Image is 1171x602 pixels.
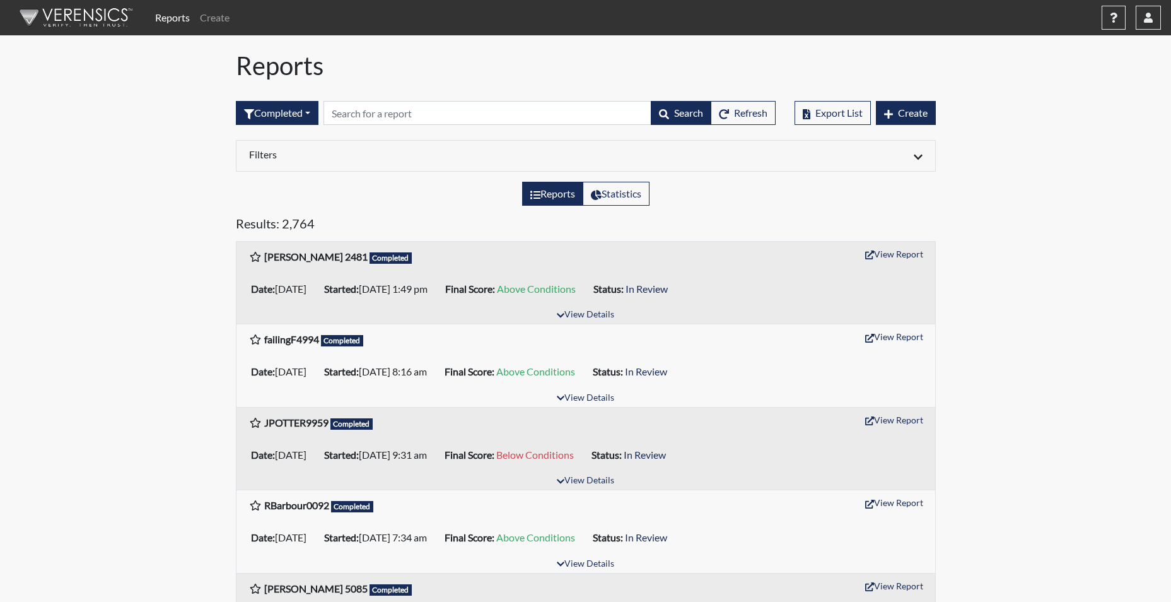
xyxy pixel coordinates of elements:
button: Completed [236,101,318,125]
button: View Details [551,473,620,490]
button: View Report [859,576,929,596]
span: Completed [370,252,412,264]
button: View Report [859,493,929,512]
label: View statistics about completed interviews [583,182,650,206]
b: Date: [251,449,275,461]
span: Below Conditions [496,449,574,461]
span: In Review [624,449,666,461]
b: RBarbour0092 [264,499,329,511]
b: [PERSON_NAME] 5085 [264,582,368,594]
span: In Review [625,365,667,377]
button: View Report [859,410,929,430]
span: Export List [815,107,863,119]
input: Search by Registration ID, Interview Number, or Investigation Name. [323,101,651,125]
a: Create [195,5,235,30]
b: Final Score: [445,449,494,461]
span: Above Conditions [496,365,575,377]
div: Filter by interview status [236,101,318,125]
li: [DATE] [246,528,319,548]
b: Started: [324,283,359,295]
b: Started: [324,449,359,461]
b: JPOTTER9959 [264,416,329,428]
b: Date: [251,531,275,543]
b: Date: [251,283,275,295]
span: Create [898,107,928,119]
b: Final Score: [445,365,494,377]
button: Search [651,101,711,125]
button: View Details [551,390,620,407]
b: Final Score: [445,283,495,295]
b: Date: [251,365,275,377]
span: Refresh [734,107,767,119]
span: Completed [331,501,374,512]
li: [DATE] [246,279,319,299]
button: View Report [859,327,929,346]
span: Search [674,107,703,119]
span: Completed [330,418,373,430]
b: Started: [324,365,359,377]
button: View Details [551,556,620,573]
span: Completed [370,584,412,596]
b: Final Score: [445,531,494,543]
span: Completed [321,335,364,346]
span: Above Conditions [497,283,576,295]
b: Started: [324,531,359,543]
b: Status: [593,365,623,377]
li: [DATE] 9:31 am [319,445,440,465]
li: [DATE] 7:34 am [319,528,440,548]
b: Status: [591,449,622,461]
b: Status: [593,531,623,543]
b: failingF4994 [264,333,319,345]
div: Click to expand/collapse filters [240,148,932,163]
h6: Filters [249,148,576,160]
button: Create [876,101,936,125]
span: In Review [625,531,667,543]
span: Above Conditions [496,531,575,543]
span: In Review [626,283,668,295]
li: [DATE] 8:16 am [319,362,440,382]
button: Export List [795,101,871,125]
button: Refresh [711,101,776,125]
li: [DATE] [246,445,319,465]
li: [DATE] 1:49 pm [319,279,440,299]
b: [PERSON_NAME] 2481 [264,251,368,263]
button: View Report [859,244,929,264]
label: View the list of reports [522,182,583,206]
a: Reports [150,5,195,30]
li: [DATE] [246,362,319,382]
button: View Details [551,307,620,324]
h1: Reports [236,50,936,81]
b: Status: [593,283,624,295]
h5: Results: 2,764 [236,216,936,236]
